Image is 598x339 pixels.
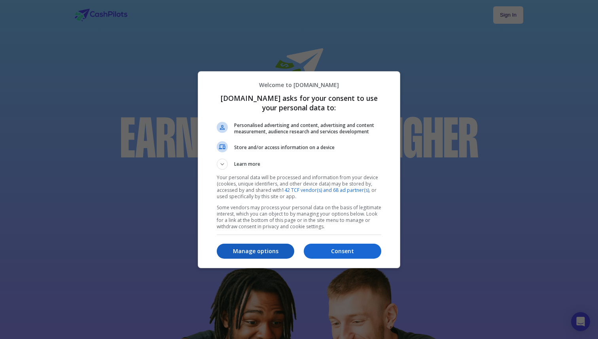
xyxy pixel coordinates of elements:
p: Some vendors may process your personal data on the basis of legitimate interest, which you can ob... [217,205,381,230]
p: Consent [304,247,381,255]
p: Welcome to [DOMAIN_NAME] [217,81,381,89]
button: Manage options [217,244,294,259]
span: Personalised advertising and content, advertising and content measurement, audience research and ... [234,122,381,135]
button: Learn more [217,159,381,170]
button: Consent [304,244,381,259]
span: Store and/or access information on a device [234,144,381,151]
span: Learn more [234,161,260,170]
a: 142 TCF vendor(s) and 68 ad partner(s) [282,187,369,193]
p: Your personal data will be processed and information from your device (cookies, unique identifier... [217,174,381,200]
p: Manage options [217,247,294,255]
div: cashpilots.com asks for your consent to use your personal data to: [198,71,400,268]
h1: [DOMAIN_NAME] asks for your consent to use your personal data to: [217,93,381,112]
